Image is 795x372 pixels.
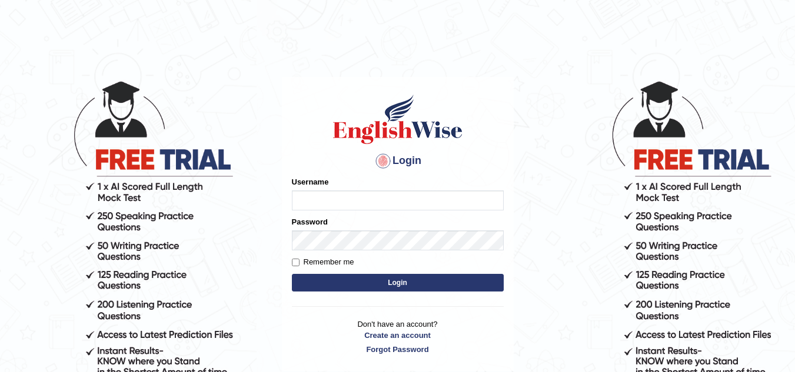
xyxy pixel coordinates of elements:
[331,93,465,146] img: Logo of English Wise sign in for intelligent practice with AI
[292,256,354,268] label: Remember me
[292,344,504,355] a: Forgot Password
[292,259,300,266] input: Remember me
[292,274,504,291] button: Login
[292,176,329,187] label: Username
[292,330,504,341] a: Create an account
[292,319,504,355] p: Don't have an account?
[292,152,504,170] h4: Login
[292,216,328,227] label: Password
